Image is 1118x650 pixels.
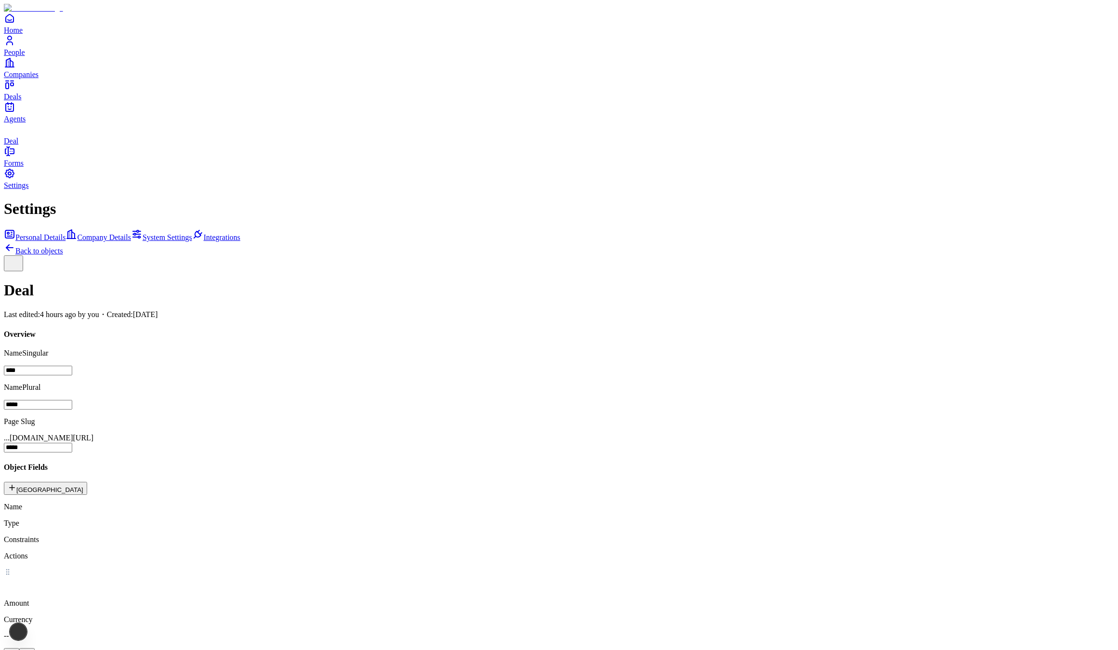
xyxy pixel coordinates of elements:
[4,615,1114,624] p: Currency
[4,159,24,167] span: Forms
[4,247,63,255] a: Back to objects
[4,434,1114,442] div: ...[DOMAIN_NAME][URL]
[4,349,1114,358] p: Name
[4,26,23,34] span: Home
[22,383,40,391] span: Plural
[4,200,1114,218] h1: Settings
[22,349,48,357] span: Singular
[204,233,240,241] span: Integrations
[4,535,1114,544] p: Constraints
[65,233,131,241] a: Company Details
[4,48,25,56] span: People
[4,4,63,13] img: Item Brain Logo
[4,383,1114,392] p: Name
[143,233,192,241] span: System Settings
[4,417,1114,426] p: Page Slug
[4,181,29,189] span: Settings
[4,70,39,79] span: Companies
[4,503,1114,511] p: Name
[4,146,1114,167] a: Forms
[4,101,1114,123] a: Agents
[4,168,1114,189] a: Settings
[4,13,1114,34] a: Home
[4,233,65,241] a: Personal Details
[4,123,1114,145] a: deals
[4,552,1114,560] p: Actions
[15,233,65,241] span: Personal Details
[131,233,192,241] a: System Settings
[4,632,1114,640] p: --
[4,57,1114,79] a: Companies
[4,93,21,101] span: Deals
[4,281,1114,299] h1: Deal
[4,519,1114,528] p: Type
[4,137,18,145] span: Deal
[4,115,26,123] span: Agents
[4,35,1114,56] a: People
[4,79,1114,101] a: Deals
[4,310,1114,320] p: Last edited: 4 hours ago by you ・Created: [DATE]
[4,599,1114,608] p: Amount
[192,233,240,241] a: Integrations
[4,482,87,495] button: [GEOGRAPHIC_DATA]
[4,330,1114,339] h4: Overview
[4,463,1114,472] h4: Object Fields
[77,233,131,241] span: Company Details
